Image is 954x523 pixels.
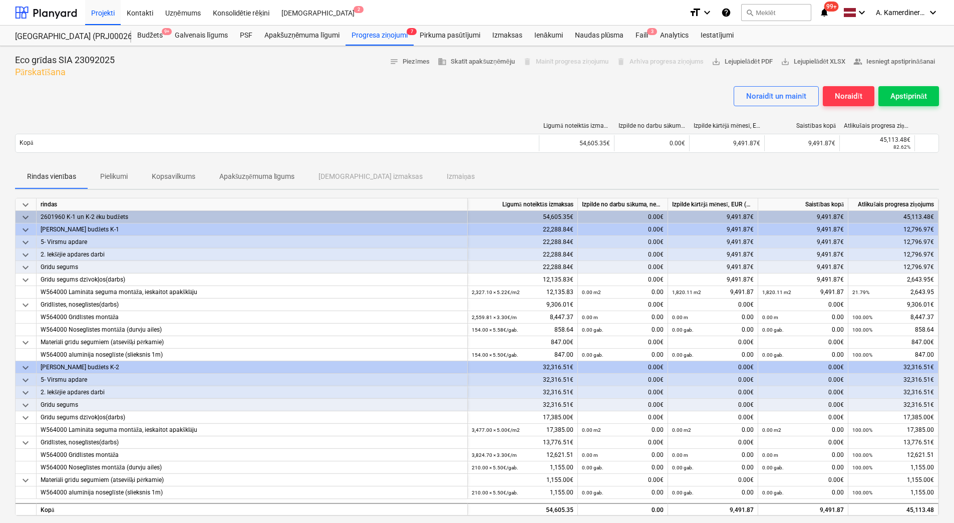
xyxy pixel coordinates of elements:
[819,7,829,19] i: notifications
[781,57,790,66] span: save_alt
[614,135,689,151] div: 0.00€
[468,361,578,374] div: 32,316.51€
[762,452,778,458] small: 0.00 m
[852,290,869,295] small: 21.79%
[438,57,447,66] span: business
[758,361,848,374] div: 0.00€
[41,461,463,474] div: W564000 Noseglīstes montāža (durvju ailes)
[695,26,740,46] div: Iestatījumi
[41,223,463,236] div: [PERSON_NAME] budžets K-1
[764,135,839,151] div: 9,491.87€
[468,223,578,236] div: 22,288.84€
[169,26,234,46] a: Galvenais līgums
[762,461,844,474] div: 0.00
[668,474,758,486] div: 0.00€
[472,452,517,458] small: 3,824.70 × 3.30€ / m
[578,248,668,261] div: 0.00€
[668,399,758,411] div: 0.00€
[472,286,573,299] div: 12,135.83
[414,26,486,46] a: Pirkuma pasūtījumi
[582,315,598,320] small: 0.00 m
[578,361,668,374] div: 0.00€
[654,26,695,46] a: Analytics
[472,504,573,516] div: 54,605.35
[472,490,518,495] small: 210.00 × 5.50€ / gab.
[20,362,32,374] span: keyboard_arrow_down
[20,387,32,399] span: keyboard_arrow_down
[41,474,463,486] div: Materiāli grīdu segumiem (atsevišķi pērkamie)
[41,236,463,248] div: 5- Virsmu apdare
[672,486,754,499] div: 0.00
[762,311,844,324] div: 0.00
[20,374,32,386] span: keyboard_arrow_down
[852,461,934,474] div: 1,155.00
[668,336,758,349] div: 0.00€
[578,336,668,349] div: 0.00€
[672,327,694,333] small: 0.00 gab.
[762,286,844,299] div: 9,491.87
[20,199,32,211] span: keyboard_arrow_down
[472,449,573,461] div: 12,621.51
[848,474,938,486] div: 1,155.00€
[346,26,414,46] a: Progresa ziņojumi7
[712,56,772,68] span: Lejupielādēt PDF
[668,386,758,399] div: 0.00€
[486,26,528,46] div: Izmaksas
[668,236,758,248] div: 9,491.87€
[852,465,872,470] small: 100.00%
[672,311,754,324] div: 0.00
[582,461,664,474] div: 0.00
[582,427,601,433] small: 0.00 m2
[848,399,938,411] div: 32,316.51€
[472,315,517,320] small: 2,559.81 × 3.30€ / m
[582,449,664,461] div: 0.00
[578,223,668,236] div: 0.00€
[543,122,610,130] div: Līgumā noteiktās izmaksas
[852,315,872,320] small: 100.00%
[582,504,664,516] div: 0.00
[890,90,927,103] div: Apstiprināt
[852,311,934,324] div: 8,447.37
[41,449,463,461] div: W564000 Grīdlīstes montāža
[41,299,463,311] div: Grīdlīstes, noseglīstes(darbs)
[852,352,872,358] small: 100.00%
[15,32,119,42] div: [GEOGRAPHIC_DATA] (PRJ0002627, K-1 un K-2(2.kārta) 2601960
[701,7,713,19] i: keyboard_arrow_down
[468,236,578,248] div: 22,288.84€
[712,57,721,66] span: save_alt
[578,198,668,211] div: Izpilde no darbu sākuma, neskaitot kārtējā mēneša izpildi
[346,26,414,46] div: Progresa ziņojumi
[758,474,848,486] div: 0.00€
[758,236,848,248] div: 9,491.87€
[904,475,954,523] div: Chat Widget
[668,436,758,449] div: 0.00€
[472,486,573,499] div: 1,155.00
[582,424,664,436] div: 0.00
[672,349,754,361] div: 0.00
[762,290,791,295] small: 1,820.11 m2
[668,198,758,211] div: Izpilde kārtējā mēnesī, EUR (bez PVN)
[668,411,758,424] div: 0.00€
[468,411,578,424] div: 17,385.00€
[781,56,845,68] span: Lejupielādēt XLSX
[852,349,934,361] div: 847.00
[741,4,811,21] button: Meklēt
[37,503,468,515] div: Kopā
[689,135,764,151] div: 9,491.87€
[41,349,463,361] div: W564000 alumīnija noseglīste (slieksnis 1m)
[629,26,654,46] a: Faili3
[131,26,169,46] a: Budžets9+
[20,211,32,223] span: keyboard_arrow_down
[578,261,668,274] div: 0.00€
[734,86,819,106] button: Noraidīt un mainīt
[762,324,844,336] div: 0.00
[582,324,664,336] div: 0.00
[582,327,603,333] small: 0.00 gab.
[528,26,569,46] a: Ienākumi
[582,490,603,495] small: 0.00 gab.
[672,324,754,336] div: 0.00
[758,223,848,236] div: 9,491.87€
[468,474,578,486] div: 1,155.00€
[758,211,848,223] div: 9,491.87€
